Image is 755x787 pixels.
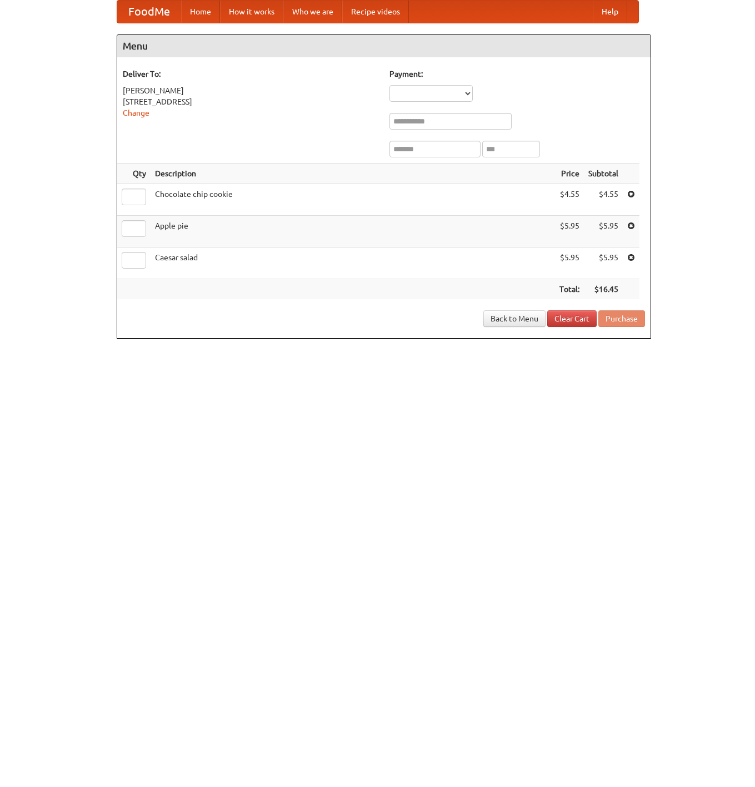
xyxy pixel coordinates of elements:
[123,96,378,107] div: [STREET_ADDRESS]
[584,279,623,300] th: $16.45
[555,184,584,216] td: $4.55
[117,1,181,23] a: FoodMe
[117,164,151,184] th: Qty
[598,310,645,327] button: Purchase
[593,1,627,23] a: Help
[555,216,584,248] td: $5.95
[151,216,555,248] td: Apple pie
[117,35,651,57] h4: Menu
[151,248,555,279] td: Caesar salad
[555,279,584,300] th: Total:
[584,164,623,184] th: Subtotal
[151,164,555,184] th: Description
[181,1,220,23] a: Home
[584,184,623,216] td: $4.55
[151,184,555,216] td: Chocolate chip cookie
[389,68,645,80] h5: Payment:
[283,1,342,23] a: Who we are
[547,310,597,327] a: Clear Cart
[220,1,283,23] a: How it works
[123,85,378,96] div: [PERSON_NAME]
[555,248,584,279] td: $5.95
[555,164,584,184] th: Price
[123,68,378,80] h5: Deliver To:
[584,248,623,279] td: $5.95
[584,216,623,248] td: $5.95
[123,108,149,117] a: Change
[483,310,546,327] a: Back to Menu
[342,1,409,23] a: Recipe videos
